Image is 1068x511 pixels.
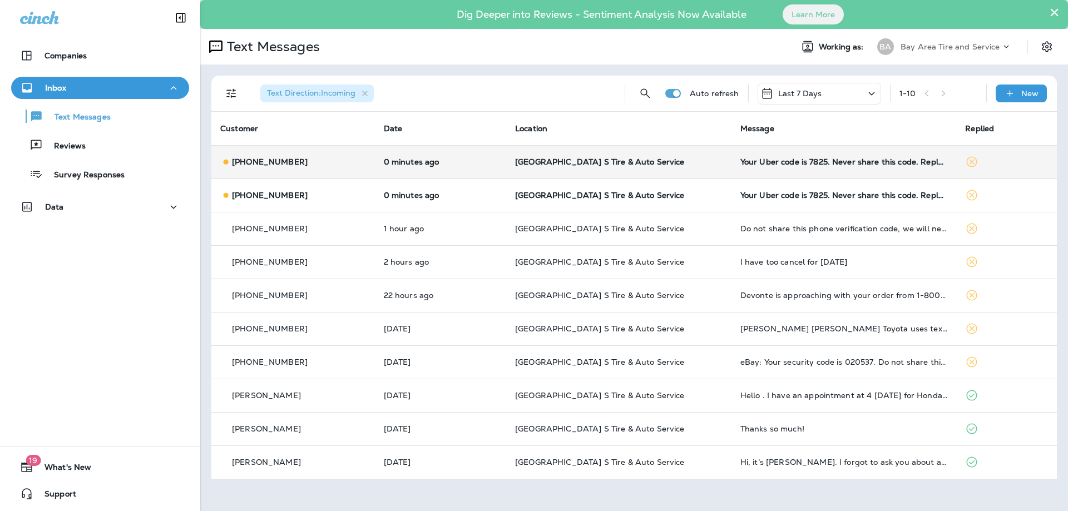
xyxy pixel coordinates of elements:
span: Customer [220,123,258,133]
button: 19What's New [11,456,189,478]
button: Settings [1037,37,1057,57]
div: Safford Brown Toyota uses text messages to communicate with customers. Reply STOP to end msgs. Ms... [740,324,948,333]
span: [GEOGRAPHIC_DATA] S Tire & Auto Service [515,357,684,367]
p: Bay Area Tire and Service [901,42,1000,51]
div: I have too cancel for today [740,257,948,266]
button: Companies [11,44,189,67]
span: [GEOGRAPHIC_DATA] S Tire & Auto Service [515,190,684,200]
span: 19 [26,455,41,466]
button: Survey Responses [11,162,189,186]
span: [GEOGRAPHIC_DATA] S Tire & Auto Service [515,257,684,267]
div: Thanks so much! [740,424,948,433]
p: [PHONE_NUMBER] [232,291,308,300]
span: Support [33,489,76,503]
button: Support [11,483,189,505]
span: [GEOGRAPHIC_DATA] S Tire & Auto Service [515,324,684,334]
p: Text Messages [43,112,111,123]
span: [GEOGRAPHIC_DATA] S Tire & Auto Service [515,224,684,234]
p: Oct 8, 2025 12:12 PM [384,291,497,300]
div: Your Uber code is 7825. Never share this code. Reply STOP ALL to unsubscribe. [740,191,948,200]
button: Text Messages [11,105,189,128]
button: Learn More [783,4,844,24]
p: New [1021,89,1039,98]
p: Oct 9, 2025 09:21 AM [384,224,497,233]
span: Message [740,123,774,133]
div: Hi, it’s Teresa Fox. I forgot to ask you about an ETA. Just ballpark…Thanks. [740,458,948,467]
p: Auto refresh [690,89,739,98]
button: Collapse Sidebar [165,7,196,29]
button: Search Messages [634,82,656,105]
button: Data [11,196,189,218]
p: [PHONE_NUMBER] [232,191,308,200]
p: [PERSON_NAME] [232,458,301,467]
p: [PERSON_NAME] [232,391,301,400]
div: Do not share this phone verification code, we will never call or text you for it. 635142 is your ... [740,224,948,233]
span: What's New [33,463,91,476]
span: Working as: [819,42,866,52]
div: Devonte is approaching with your order from 1-800 Radiator. Your Dasher will hand the order to you. [740,291,948,300]
button: Inbox [11,77,189,99]
p: [PHONE_NUMBER] [232,358,308,366]
p: Reviews [43,141,86,152]
span: [GEOGRAPHIC_DATA] S Tire & Auto Service [515,457,684,467]
span: Location [515,123,547,133]
p: [PHONE_NUMBER] [232,324,308,333]
p: Sep 30, 2025 02:15 PM [384,391,497,400]
span: Replied [965,123,994,133]
p: [PHONE_NUMBER] [232,157,308,166]
p: Last 7 Days [778,89,822,98]
p: [PHONE_NUMBER] [232,224,308,233]
span: [GEOGRAPHIC_DATA] S Tire & Auto Service [515,424,684,434]
p: Survey Responses [43,170,125,181]
span: [GEOGRAPHIC_DATA] S Tire & Auto Service [515,290,684,300]
p: Dig Deeper into Reviews - Sentiment Analysis Now Available [424,13,779,16]
div: BA [877,38,894,55]
div: 1 - 10 [899,89,916,98]
p: Oct 3, 2025 02:11 PM [384,324,497,333]
span: [GEOGRAPHIC_DATA] S Tire & Auto Service [515,157,684,167]
p: Data [45,202,64,211]
p: Inbox [45,83,66,92]
p: Sep 30, 2025 02:12 PM [384,424,497,433]
p: Text Messages [222,38,320,55]
span: Date [384,123,403,133]
p: Sep 30, 2025 10:31 AM [384,458,497,467]
span: Text Direction : Incoming [267,88,355,98]
p: Oct 9, 2025 10:33 AM [384,157,497,166]
span: [GEOGRAPHIC_DATA] S Tire & Auto Service [515,390,684,400]
div: Hello . I have an appointment at 4 today for Honda Civic oil change and was wondering if i could ... [740,391,948,400]
p: Oct 3, 2025 08:27 AM [384,358,497,366]
div: Your Uber code is 7825. Never share this code. Reply STOP ALL to unsubscribe. [740,157,948,166]
p: Oct 9, 2025 10:33 AM [384,191,497,200]
button: Filters [220,82,243,105]
div: eBay: Your security code is 020537. Do not share this code. [740,358,948,366]
p: Companies [44,51,87,60]
p: Oct 9, 2025 07:37 AM [384,257,497,266]
div: Text Direction:Incoming [260,85,374,102]
p: [PHONE_NUMBER] [232,257,308,266]
button: Reviews [11,133,189,157]
button: Close [1049,3,1060,21]
p: [PERSON_NAME] [232,424,301,433]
